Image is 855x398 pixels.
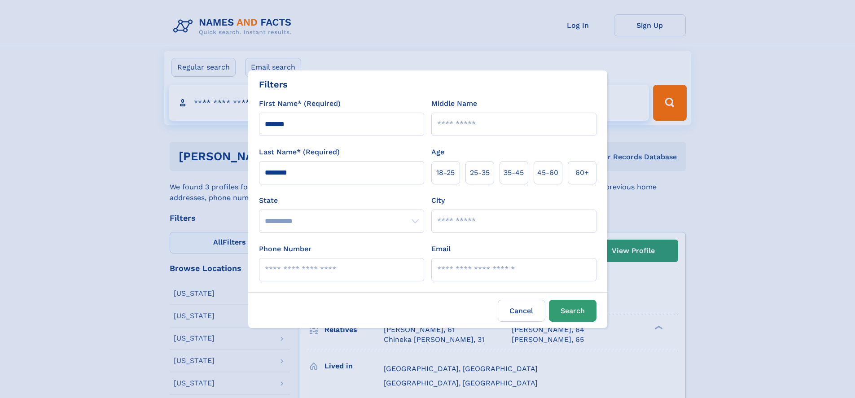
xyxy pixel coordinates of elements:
div: Filters [259,78,288,91]
label: State [259,195,424,206]
label: City [431,195,445,206]
label: Phone Number [259,244,311,254]
span: 60+ [575,167,589,178]
label: Age [431,147,444,157]
label: Email [431,244,451,254]
label: Last Name* (Required) [259,147,340,157]
label: First Name* (Required) [259,98,341,109]
span: 45‑60 [537,167,558,178]
button: Search [549,300,596,322]
span: 25‑35 [470,167,490,178]
span: 18‑25 [436,167,455,178]
span: 35‑45 [504,167,524,178]
label: Cancel [498,300,545,322]
label: Middle Name [431,98,477,109]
